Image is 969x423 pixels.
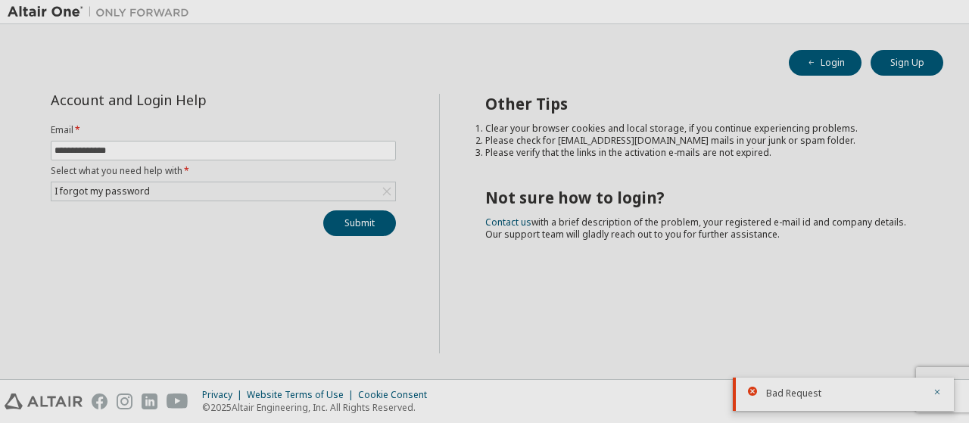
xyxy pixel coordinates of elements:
[117,393,132,409] img: instagram.svg
[142,393,157,409] img: linkedin.svg
[5,393,83,409] img: altair_logo.svg
[789,50,862,76] button: Login
[247,389,358,401] div: Website Terms of Use
[485,147,917,159] li: Please verify that the links in the activation e-mails are not expired.
[323,210,396,236] button: Submit
[485,135,917,147] li: Please check for [EMAIL_ADDRESS][DOMAIN_NAME] mails in your junk or spam folder.
[52,183,152,200] div: I forgot my password
[51,124,396,136] label: Email
[766,387,821,400] span: Bad Request
[485,94,917,114] h2: Other Tips
[485,123,917,135] li: Clear your browser cookies and local storage, if you continue experiencing problems.
[8,5,197,20] img: Altair One
[92,393,107,409] img: facebook.svg
[358,389,436,401] div: Cookie Consent
[485,188,917,207] h2: Not sure how to login?
[51,165,396,177] label: Select what you need help with
[167,393,189,409] img: youtube.svg
[202,389,247,401] div: Privacy
[485,216,906,241] span: with a brief description of the problem, your registered e-mail id and company details. Our suppo...
[485,216,531,229] a: Contact us
[202,401,436,414] p: © 2025 Altair Engineering, Inc. All Rights Reserved.
[871,50,943,76] button: Sign Up
[51,94,327,106] div: Account and Login Help
[51,182,395,201] div: I forgot my password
